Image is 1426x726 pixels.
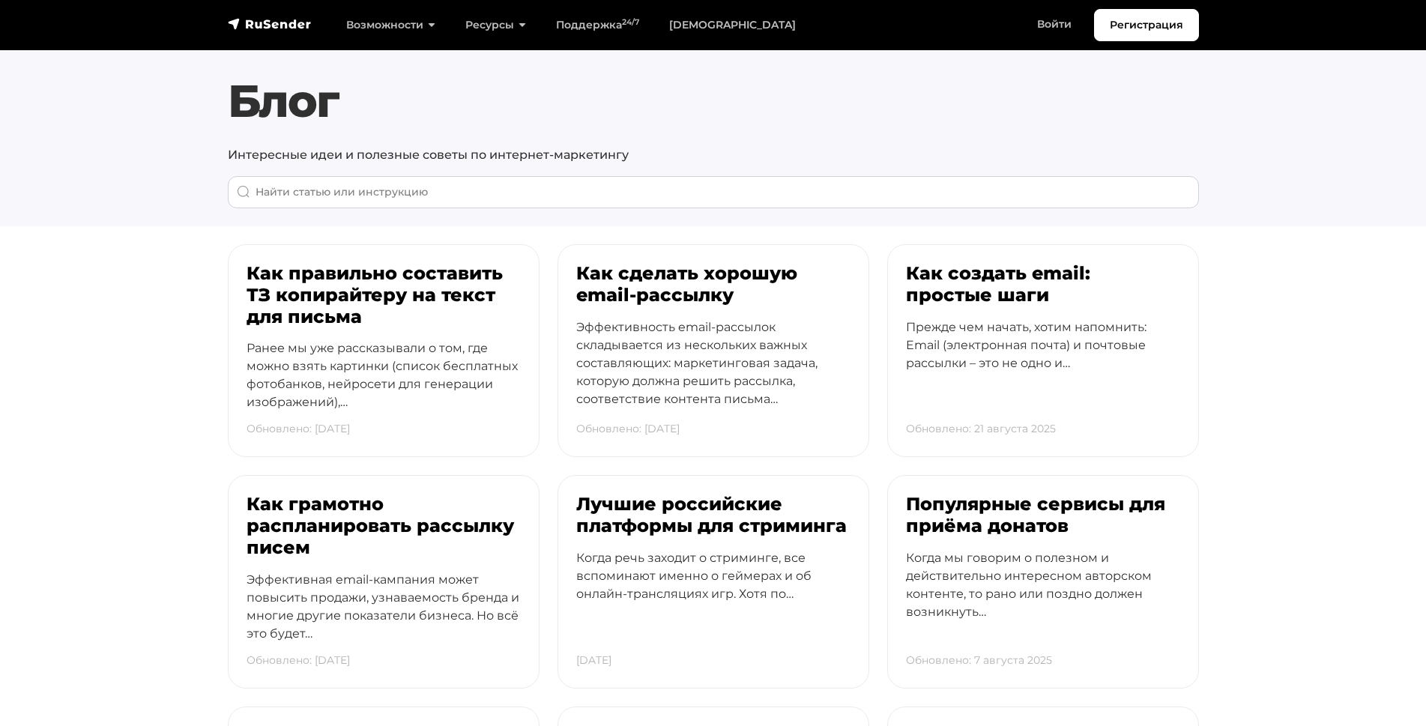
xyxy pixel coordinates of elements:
[906,414,1056,444] p: Обновлено: 21 августа 2025
[576,263,851,306] h3: Как сделать хорошую email-рассылку
[247,263,521,327] h3: Как правильно составить ТЗ копирайтеру на текст для письма
[576,549,851,630] p: Когда речь заходит о стриминге, все вспоминают именно о геймерах и об онлайн-трансляциях игр. Хот...
[228,176,1199,208] input: When autocomplete results are available use up and down arrows to review and enter to go to the d...
[906,645,1052,676] p: Обновлено: 7 августа 2025
[576,494,851,537] h3: Лучшие российские платформы для стриминга
[247,339,521,438] p: Ранее мы уже рассказывали о том, где можно взять картинки (список бесплатных фотобанков, нейросет...
[906,494,1180,537] h3: Популярные сервисы для приёма донатов
[228,475,540,688] a: Как грамотно распланировать рассылку писем Эффективная email-кампания может повысить продажи, узн...
[1022,9,1087,40] a: Войти
[576,414,680,444] p: Обновлено: [DATE]
[654,10,811,40] a: [DEMOGRAPHIC_DATA]
[887,475,1199,688] a: Популярные сервисы для приёма донатов Когда мы говорим о полезном и действительно интересном авто...
[247,494,521,558] h3: Как грамотно распланировать рассылку писем
[247,645,350,676] p: Обновлено: [DATE]
[228,244,540,457] a: Как правильно составить ТЗ копирайтеру на текст для письма Ранее мы уже рассказывали о том, где м...
[558,244,869,457] a: Как сделать хорошую email-рассылку Эффективность email-рассылок складывается из нескольких важных...
[247,571,521,670] p: Эффективная email-кампания может повысить продажи, узнаваемость бренда и многие другие показатели...
[1094,9,1199,41] a: Регистрация
[887,244,1199,457] a: Как создать email: простые шаги Прежде чем начать, хотим напомнить: Email (электронная почта) и п...
[576,318,851,435] p: Эффективность email-рассылок складывается из нескольких важных составляющих: маркетинговая задача...
[576,645,611,676] p: [DATE]
[906,318,1180,399] p: Прежде чем начать, хотим напомнить: Email (электронная почта) и почтовые рассылки – это не одно и…
[228,146,1199,164] p: Интересные идеи и полезные советы по интернет-маркетингу
[450,10,541,40] a: Ресурсы
[228,16,312,31] img: RuSender
[906,549,1180,648] p: Когда мы говорим о полезном и действительно интересном авторском контенте, то рано или поздно дол...
[622,17,639,27] sup: 24/7
[228,74,1199,128] h1: Блог
[906,263,1180,306] h3: Как создать email: простые шаги
[237,185,250,199] img: Поиск
[247,414,350,444] p: Обновлено: [DATE]
[541,10,654,40] a: Поддержка24/7
[558,475,869,688] a: Лучшие российские платформы для стриминга Когда речь заходит о стриминге, все вспоминают именно о...
[331,10,450,40] a: Возможности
